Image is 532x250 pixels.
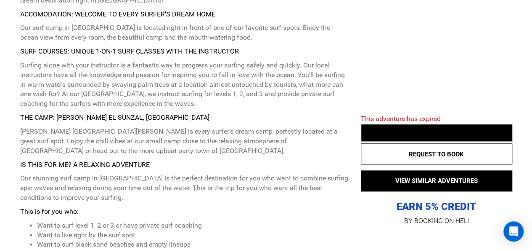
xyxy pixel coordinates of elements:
div: Open Intercom Messenger [503,221,524,242]
p: BY BOOKING ON HELI [361,215,512,227]
p: Our stunning surf camp in [GEOGRAPHIC_DATA] is the perfect destination for you who want to combin... [20,174,348,203]
strong: THE CAMP: [PERSON_NAME] EL SUNZAL, [GEOGRAPHIC_DATA] [20,113,209,121]
li: Want to surf level 1, 2 or 3 or have private surf coaching [37,221,348,231]
button: REQUEST TO BOOK [361,143,512,164]
li: Want to surf black sand beaches and empty lineups [37,240,348,250]
button: VIEW SIMILAR ADVENTURES [361,170,512,191]
strong: ACCOMODATION: WELCOME TO EVERY SURFER’S DREAM HOME [20,10,215,18]
p: [PERSON_NAME] [GEOGRAPHIC_DATA][PERSON_NAME] is every surfer's dream camp, perfectly located at a... [20,127,348,156]
strong: SURF COURSES: UNIQUE 1-ON-1 SURF CLASSES WITH THE INSTRUCTOR [20,47,239,55]
span: This adventure has expired [361,115,441,123]
li: Want to live right by the surf spot [37,231,348,240]
strong: This is for you who: [20,207,79,215]
strong: IS THIS FOR ME? A RELAXING ADVENTURE [20,161,150,169]
p: Our surf camp in [GEOGRAPHIC_DATA] is located right in front of one of our favorite surf spots. E... [20,23,348,43]
p: Surfing alone with your instructor is a fantastic way to progress your surfing safely and quickly... [20,61,348,109]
